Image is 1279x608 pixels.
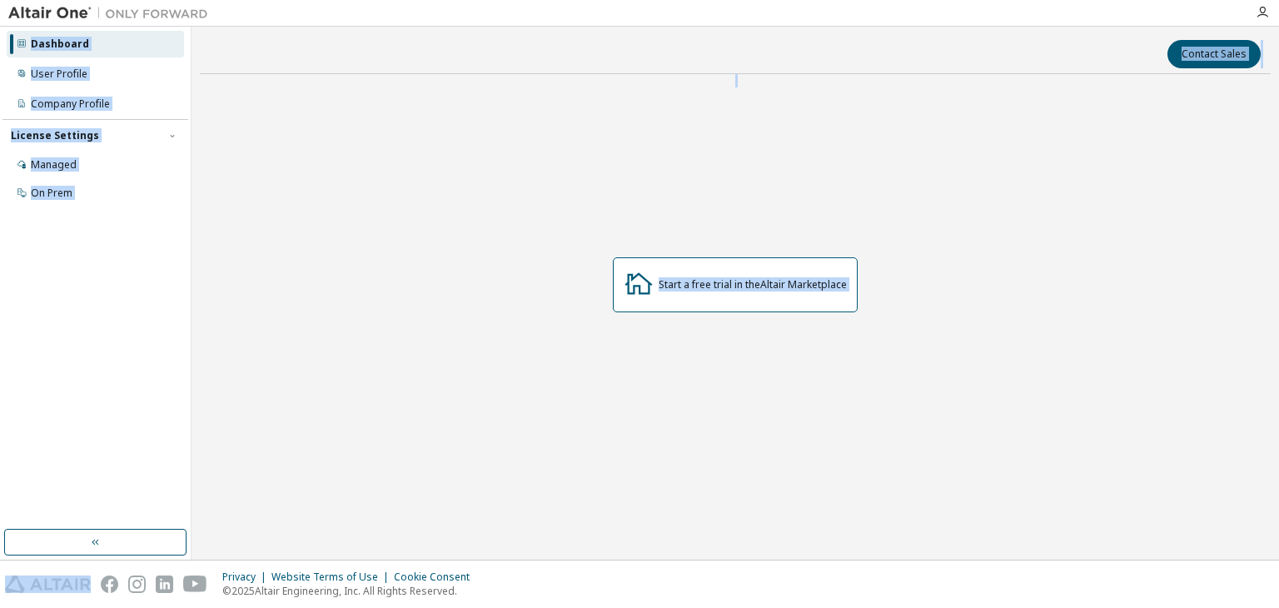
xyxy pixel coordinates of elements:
img: instagram.svg [128,576,146,593]
div: Website Terms of Use [271,571,394,584]
div: License Settings [11,129,99,142]
button: Contact Sales [1167,40,1261,68]
img: facebook.svg [101,576,118,593]
a: Altair Marketplace [760,277,847,292]
div: Dashboard [31,37,89,51]
div: Cookie Consent [394,571,480,584]
img: youtube.svg [183,576,207,593]
div: Privacy [222,571,271,584]
img: Altair One [8,5,216,22]
div: Start a free trial in the [659,278,847,292]
div: Company Profile [31,97,110,111]
img: altair_logo.svg [5,576,91,593]
div: User Profile [31,67,87,81]
div: On Prem [31,187,72,200]
p: © 2025 Altair Engineering, Inc. All Rights Reserved. [222,584,480,598]
img: linkedin.svg [156,576,173,593]
div: Managed [31,158,77,172]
